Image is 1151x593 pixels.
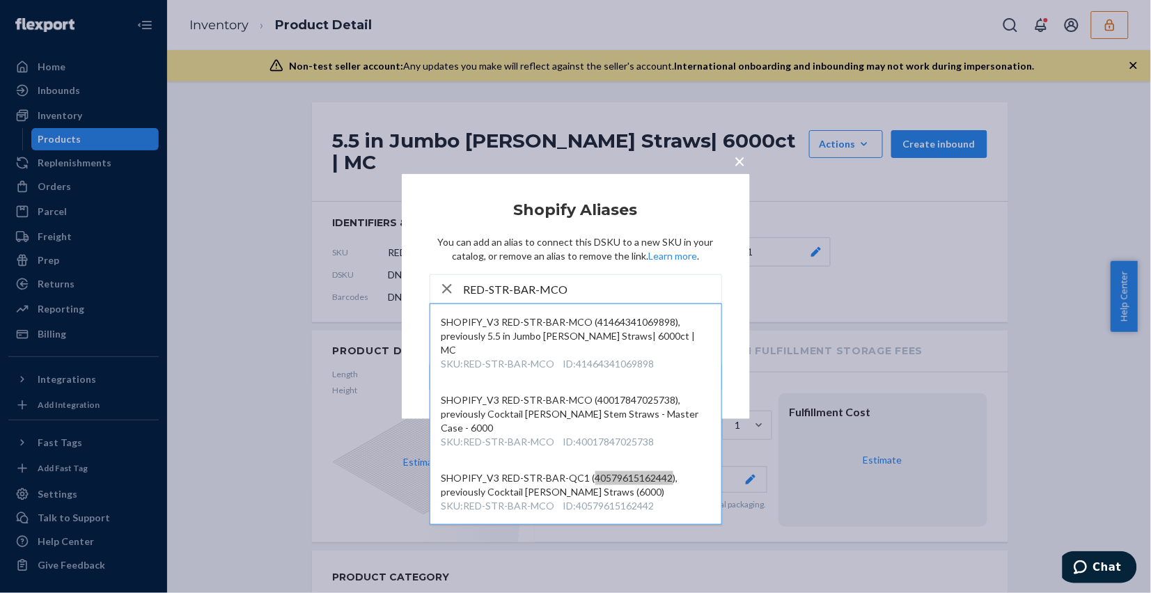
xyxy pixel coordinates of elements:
[430,304,721,382] button: SHOPIFY_V3 RED-STR-BAR-MCO (41464341069898), previously 5.5 in Jumbo [PERSON_NAME] Straws| 6000ct...
[441,499,555,513] div: SKU : RED-STR-BAR-MCO
[563,499,655,513] div: ID : 40579615162442
[648,250,697,262] a: Learn more
[563,435,655,449] div: ID : 40017847025738
[464,275,721,303] input: Search and add products
[735,149,746,173] span: ×
[1063,551,1137,586] iframe: Opens a widget where you can chat to one of our agents
[430,460,721,524] button: SHOPIFY_V3 RED-STR-BAR-QC1 (40579615162442), previously Cocktail [PERSON_NAME] Straws (6000)SKU:R...
[563,357,655,371] div: ID : 41464341069898
[441,435,555,449] div: SKU : RED-STR-BAR-MCO
[441,315,710,357] div: SHOPIFY_V3 RED-STR-BAR-MCO (41464341069898), previously 5.5 in Jumbo [PERSON_NAME] Straws| 6000ct...
[441,357,555,371] div: SKU : RED-STR-BAR-MCO
[430,382,721,460] button: SHOPIFY_V3 RED-STR-BAR-MCO (40017847025738), previously Cocktail [PERSON_NAME] Stem Straws - Mast...
[441,393,710,435] div: SHOPIFY_V3 RED-STR-BAR-MCO (40017847025738), previously Cocktail [PERSON_NAME] Stem Straws - Mast...
[430,235,722,263] p: You can add an alias to connect this DSKU to a new SKU in your catalog, or remove an alias to rem...
[441,471,710,499] div: SHOPIFY_V3 RED-STR-BAR-QC1 (40579615162442), previously Cocktail [PERSON_NAME] Straws (6000)
[430,202,722,219] h2: Shopify Aliases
